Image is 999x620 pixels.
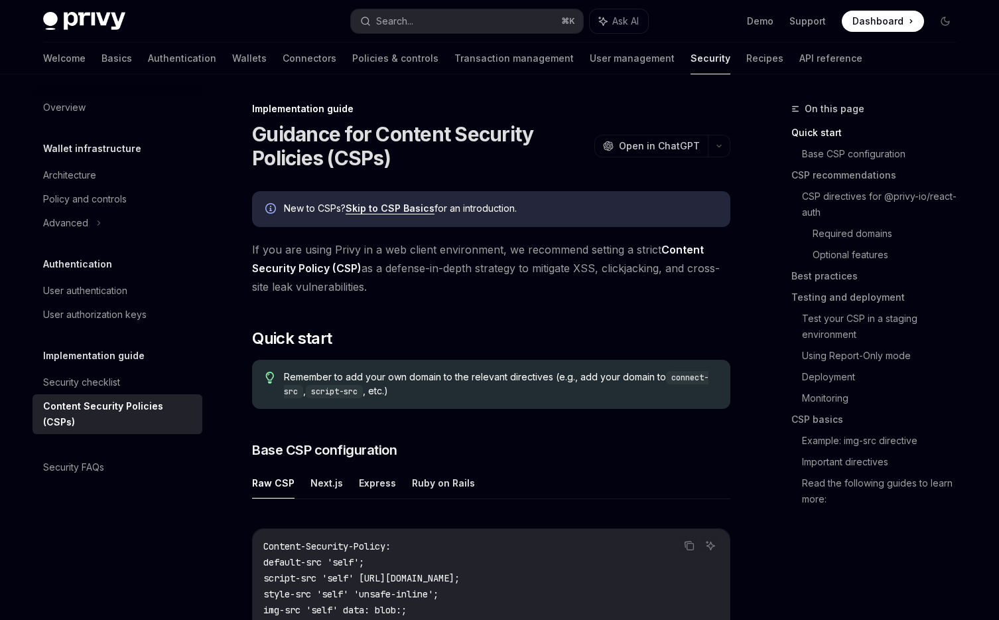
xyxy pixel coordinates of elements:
code: script-src [306,385,363,398]
button: Open in ChatGPT [594,135,708,157]
div: Architecture [43,167,96,183]
a: Skip to CSP Basics [346,202,434,214]
a: Connectors [283,42,336,74]
button: Ruby on Rails [412,467,475,499]
a: Demo [747,15,773,28]
a: Important directives [802,451,966,473]
button: Copy the contents from the code block [681,537,698,554]
a: Security checklist [33,370,202,394]
a: Best practices [791,266,966,287]
span: img-src 'self' data: blob:; [263,604,407,616]
div: Security checklist [43,374,120,390]
a: Basics [101,42,132,74]
button: Toggle dark mode [935,11,956,32]
a: Overview [33,96,202,119]
div: Security FAQs [43,459,104,475]
span: Quick start [252,328,332,349]
div: Implementation guide [252,102,730,116]
a: Authentication [148,42,216,74]
a: Dashboard [842,11,924,32]
a: CSP recommendations [791,165,966,186]
a: Example: img-src directive [802,430,966,451]
svg: Tip [265,372,275,384]
button: Search...⌘K [351,9,583,33]
a: Transaction management [454,42,574,74]
button: Ask AI [590,9,648,33]
div: Search... [376,13,413,29]
span: Base CSP configuration [252,441,397,459]
a: Policies & controls [352,42,438,74]
span: Dashboard [852,15,903,28]
a: Support [789,15,826,28]
a: Read the following guides to learn more: [802,473,966,510]
h5: Implementation guide [43,348,145,364]
a: Architecture [33,163,202,187]
button: Express [359,467,396,499]
code: connect-src [284,371,708,398]
div: Policy and controls [43,191,127,207]
a: User authentication [33,279,202,303]
a: Welcome [43,42,86,74]
span: On this page [805,101,864,117]
a: Required domains [813,223,966,244]
a: Security [691,42,730,74]
a: Security FAQs [33,455,202,479]
div: New to CSPs? for an introduction. [284,202,717,216]
a: Test your CSP in a staging environment [802,308,966,345]
span: Remember to add your own domain to the relevant directives (e.g., add your domain to , , etc.) [284,370,717,398]
a: Quick start [791,122,966,143]
a: Recipes [746,42,783,74]
a: CSP basics [791,409,966,430]
span: Content-Security-Policy: [263,540,391,552]
a: Monitoring [802,388,966,409]
div: Advanced [43,215,88,231]
span: If you are using Privy in a web client environment, we recommend setting a strict as a defense-in... [252,240,730,296]
button: Ask AI [702,537,719,554]
svg: Info [265,203,279,216]
span: ⌘ K [561,16,575,27]
a: API reference [799,42,862,74]
span: Open in ChatGPT [619,139,700,153]
span: script-src 'self' [URL][DOMAIN_NAME]; [263,572,460,584]
a: Deployment [802,366,966,388]
button: Raw CSP [252,467,295,499]
img: dark logo [43,12,125,31]
div: User authorization keys [43,307,147,323]
a: CSP directives for @privy-io/react-auth [802,186,966,223]
div: User authentication [43,283,127,299]
button: Next.js [310,467,343,499]
a: Policy and controls [33,187,202,211]
a: Testing and deployment [791,287,966,308]
h1: Guidance for Content Security Policies (CSPs) [252,122,589,170]
a: Using Report-Only mode [802,345,966,366]
span: default-src 'self'; [263,556,364,568]
a: User management [590,42,675,74]
h5: Authentication [43,256,112,272]
a: Optional features [813,244,966,266]
a: Wallets [232,42,267,74]
a: User authorization keys [33,303,202,327]
a: Content Security Policies (CSPs) [33,394,202,434]
span: Ask AI [612,15,639,28]
h5: Wallet infrastructure [43,141,141,157]
div: Content Security Policies (CSPs) [43,398,194,430]
div: Overview [43,100,86,116]
span: style-src 'self' 'unsafe-inline'; [263,588,438,600]
a: Base CSP configuration [802,143,966,165]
